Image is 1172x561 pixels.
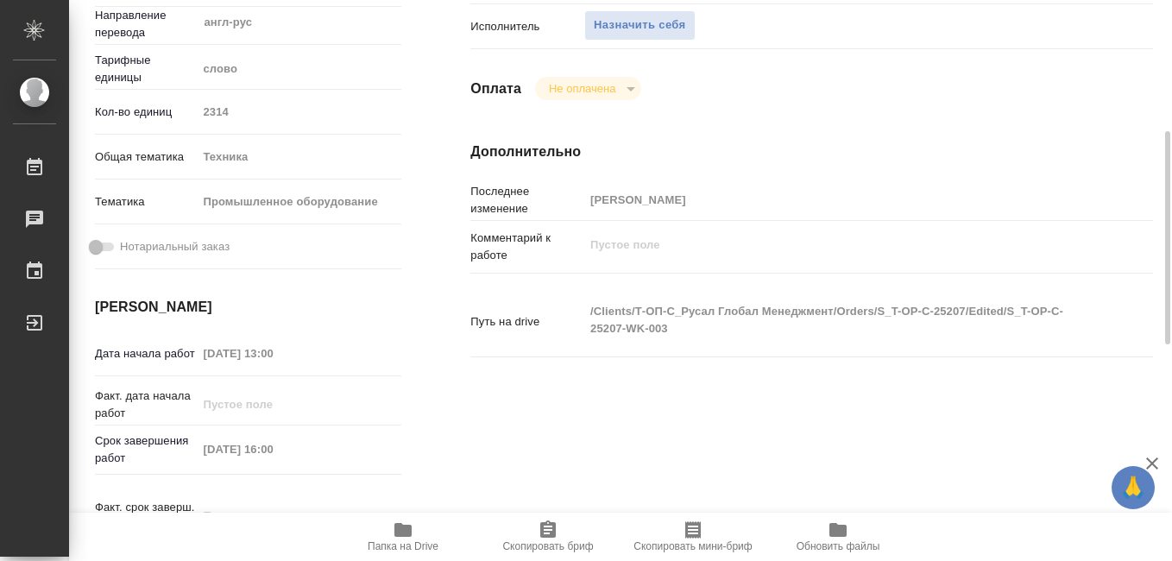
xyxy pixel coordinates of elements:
[470,79,521,99] h4: Оплата
[197,99,401,124] input: Пустое поле
[470,183,584,217] p: Последнее изменение
[1112,466,1155,509] button: 🙏
[197,392,348,417] input: Пустое поле
[594,16,685,35] span: Назначить себя
[584,187,1096,212] input: Пустое поле
[470,142,1153,162] h4: Дополнительно
[544,81,621,96] button: Не оплачена
[95,388,197,422] p: Факт. дата начала работ
[633,540,752,552] span: Скопировать мини-бриф
[197,437,348,462] input: Пустое поле
[197,341,348,366] input: Пустое поле
[535,77,641,100] div: Не оплачена
[621,513,766,561] button: Скопировать мини-бриф
[95,499,197,533] p: Факт. срок заверш. работ
[95,52,197,86] p: Тарифные единицы
[95,432,197,467] p: Срок завершения работ
[95,193,197,211] p: Тематика
[95,148,197,166] p: Общая тематика
[470,230,584,264] p: Комментарий к работе
[502,540,593,552] span: Скопировать бриф
[95,104,197,121] p: Кол-во единиц
[197,142,401,172] div: Техника
[1118,470,1148,506] span: 🙏
[95,297,401,318] h4: [PERSON_NAME]
[584,10,695,41] button: Назначить себя
[470,313,584,331] p: Путь на drive
[331,513,476,561] button: Папка на Drive
[797,540,880,552] span: Обновить файлы
[368,540,438,552] span: Папка на Drive
[197,503,348,528] input: Пустое поле
[95,345,197,362] p: Дата начала работ
[120,238,230,255] span: Нотариальный заказ
[197,54,401,84] div: слово
[95,7,197,41] p: Направление перевода
[584,297,1096,344] textarea: /Clients/Т-ОП-С_Русал Глобал Менеджмент/Orders/S_T-OP-C-25207/Edited/S_T-OP-C-25207-WK-003
[470,18,584,35] p: Исполнитель
[197,187,401,217] div: Промышленное оборудование
[766,513,911,561] button: Обновить файлы
[476,513,621,561] button: Скопировать бриф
